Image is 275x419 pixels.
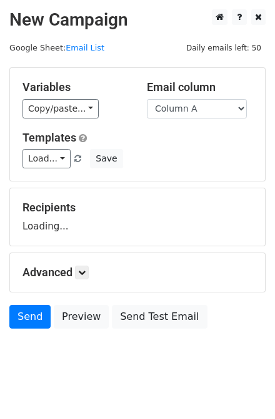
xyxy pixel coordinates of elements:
h5: Advanced [22,266,252,279]
a: Load... [22,149,71,168]
a: Templates [22,131,76,144]
small: Google Sheet: [9,43,104,52]
div: Loading... [22,201,252,233]
a: Send [9,305,51,329]
a: Email List [66,43,104,52]
a: Daily emails left: 50 [182,43,266,52]
span: Daily emails left: 50 [182,41,266,55]
h5: Recipients [22,201,252,214]
button: Save [90,149,122,168]
a: Send Test Email [112,305,207,329]
a: Copy/paste... [22,99,99,118]
a: Preview [54,305,109,329]
h2: New Campaign [9,9,266,31]
h5: Variables [22,80,128,94]
h5: Email column [147,80,252,94]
